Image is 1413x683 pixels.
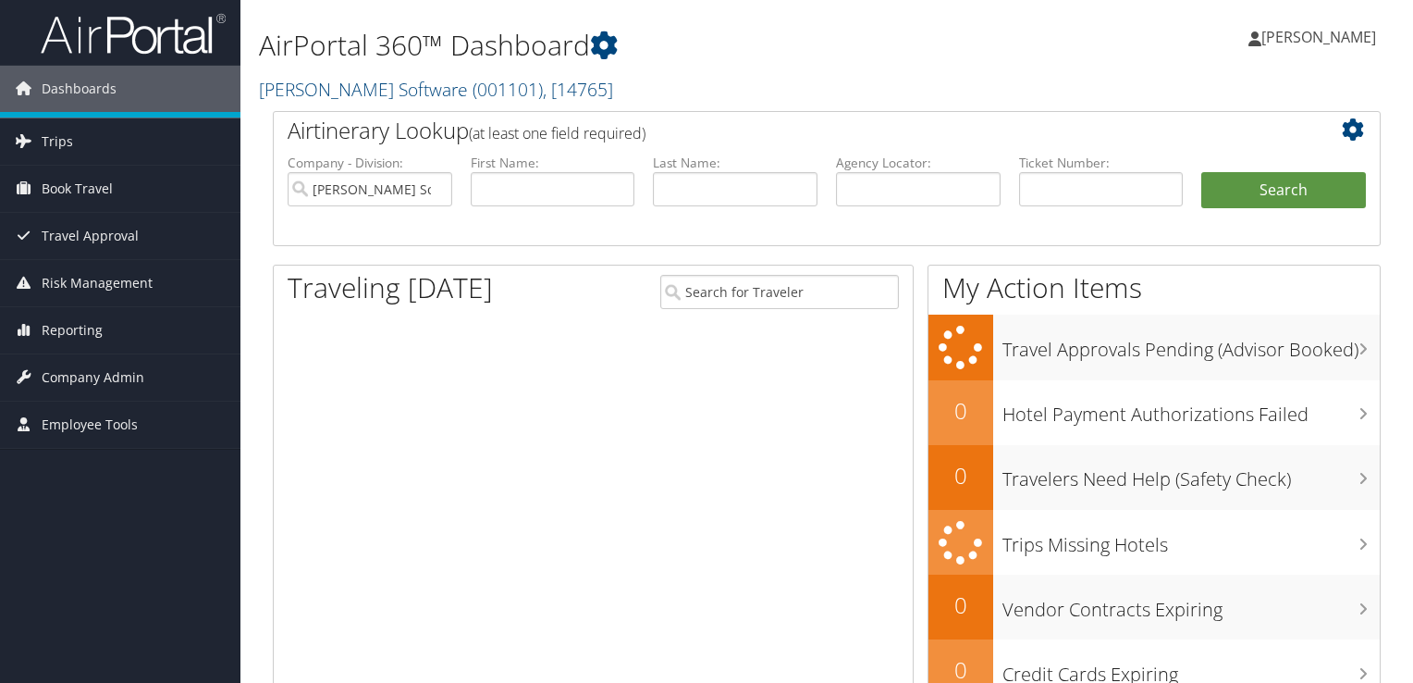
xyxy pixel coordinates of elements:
h1: AirPortal 360™ Dashboard [259,26,1016,65]
a: [PERSON_NAME] Software [259,77,613,102]
a: [PERSON_NAME] [1248,9,1395,65]
span: ( 001101 ) [473,77,543,102]
a: Travel Approvals Pending (Advisor Booked) [928,315,1380,380]
h3: Travel Approvals Pending (Advisor Booked) [1002,328,1380,363]
span: Reporting [42,307,103,354]
h3: Hotel Payment Authorizations Failed [1002,392,1380,428]
span: Book Travel [42,166,113,212]
h2: 0 [928,395,993,427]
span: Employee Tools [42,402,138,448]
label: First Name: [471,154,635,172]
input: Search for Traveler [660,275,899,309]
span: Risk Management [42,260,153,306]
label: Last Name: [653,154,817,172]
img: airportal-logo.png [41,12,226,56]
span: Dashboards [42,66,117,112]
span: Travel Approval [42,213,139,259]
h2: 0 [928,590,993,621]
span: Company Admin [42,354,144,401]
label: Agency Locator: [836,154,1001,172]
h1: My Action Items [928,268,1380,307]
h2: Airtinerary Lookup [288,115,1273,146]
h3: Travelers Need Help (Safety Check) [1002,457,1380,492]
h3: Vendor Contracts Expiring [1002,588,1380,623]
a: 0Travelers Need Help (Safety Check) [928,445,1380,510]
h3: Trips Missing Hotels [1002,523,1380,558]
a: Trips Missing Hotels [928,510,1380,576]
label: Ticket Number: [1019,154,1184,172]
span: Trips [42,118,73,165]
a: 0Vendor Contracts Expiring [928,575,1380,640]
h2: 0 [928,460,993,491]
button: Search [1201,172,1366,209]
span: , [ 14765 ] [543,77,613,102]
span: [PERSON_NAME] [1261,27,1376,47]
a: 0Hotel Payment Authorizations Failed [928,380,1380,445]
label: Company - Division: [288,154,452,172]
span: (at least one field required) [469,123,645,143]
h1: Traveling [DATE] [288,268,493,307]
